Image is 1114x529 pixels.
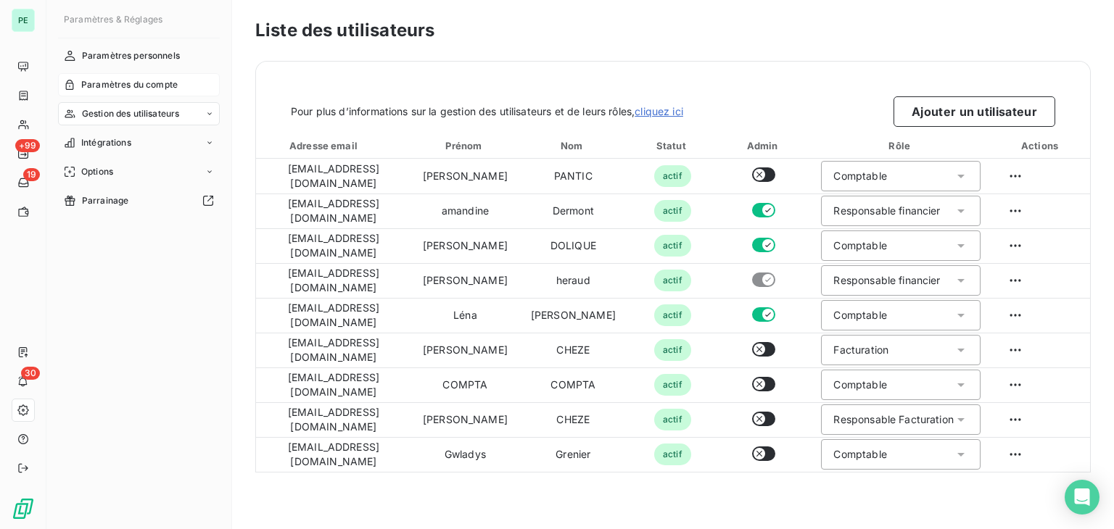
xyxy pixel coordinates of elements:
[411,298,519,333] td: Léna
[519,333,627,367] td: CHEZE
[81,78,178,91] span: Paramètres du compte
[259,138,408,153] div: Adresse email
[256,133,411,159] th: Toggle SortBy
[833,378,886,392] div: Comptable
[58,189,220,212] a: Parrainage
[58,44,220,67] a: Paramètres personnels
[21,367,40,380] span: 30
[833,273,940,288] div: Responsable financier
[833,204,940,218] div: Responsable financier
[833,447,886,462] div: Comptable
[411,159,519,193] td: [PERSON_NAME]
[15,139,40,152] span: +99
[23,168,40,181] span: 19
[627,133,718,159] th: Toggle SortBy
[82,194,129,207] span: Parrainage
[654,270,691,291] span: actif
[81,165,113,178] span: Options
[411,437,519,472] td: Gwladys
[256,228,411,263] td: [EMAIL_ADDRESS][DOMAIN_NAME]
[995,138,1087,153] div: Actions
[411,367,519,402] td: COMPTA
[833,308,886,322] div: Comptable
[411,133,519,159] th: Toggle SortBy
[411,402,519,437] td: [PERSON_NAME]
[519,437,627,472] td: Grenier
[519,263,627,298] td: heraud
[635,105,683,117] a: cliquez ici
[721,138,807,153] div: Admin
[411,193,519,228] td: amandine
[12,171,34,194] a: 19
[654,165,691,187] span: actif
[630,138,715,153] div: Statut
[519,228,627,263] td: DOLIQUE
[519,133,627,159] th: Toggle SortBy
[256,367,411,402] td: [EMAIL_ADDRESS][DOMAIN_NAME]
[522,138,624,153] div: Nom
[654,304,691,326] span: actif
[411,228,519,263] td: [PERSON_NAME]
[519,159,627,193] td: PANTIC
[894,96,1055,127] button: Ajouter un utilisateur
[256,402,411,437] td: [EMAIL_ADDRESS][DOMAIN_NAME]
[833,169,886,183] div: Comptable
[256,159,411,193] td: [EMAIL_ADDRESS][DOMAIN_NAME]
[411,333,519,367] td: [PERSON_NAME]
[519,193,627,228] td: Dermont
[411,263,519,298] td: [PERSON_NAME]
[833,238,886,253] div: Comptable
[654,339,691,361] span: actif
[58,73,220,96] a: Paramètres du compte
[12,9,35,32] div: PE
[291,104,683,119] span: Pour plus d’informations sur la gestion des utilisateurs et de leurs rôles,
[519,367,627,402] td: COMPTA
[833,343,888,357] div: Facturation
[58,102,220,125] a: Gestion des utilisateurs
[12,497,35,520] img: Logo LeanPay
[255,17,1091,43] h3: Liste des utilisateurs
[256,333,411,367] td: [EMAIL_ADDRESS][DOMAIN_NAME]
[82,107,180,120] span: Gestion des utilisateurs
[12,142,34,165] a: +99
[519,298,627,333] td: [PERSON_NAME]
[654,374,691,396] span: actif
[414,138,516,153] div: Prénom
[58,160,220,183] a: Options
[256,437,411,472] td: [EMAIL_ADDRESS][DOMAIN_NAME]
[654,409,691,430] span: actif
[64,14,162,25] span: Paramètres & Réglages
[58,131,220,154] a: Intégrations
[519,402,627,437] td: CHEZE
[256,263,411,298] td: [EMAIL_ADDRESS][DOMAIN_NAME]
[833,412,953,427] div: Responsable Facturation
[82,49,180,62] span: Paramètres personnels
[654,235,691,257] span: actif
[654,443,691,465] span: actif
[1065,480,1099,515] div: Open Intercom Messenger
[654,200,691,222] span: actif
[81,136,131,149] span: Intégrations
[812,138,989,153] div: Rôle
[256,298,411,333] td: [EMAIL_ADDRESS][DOMAIN_NAME]
[256,193,411,228] td: [EMAIL_ADDRESS][DOMAIN_NAME]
